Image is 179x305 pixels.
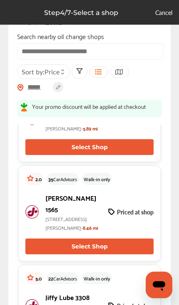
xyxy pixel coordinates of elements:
[53,274,77,283] span: CarAdvisors
[35,274,42,283] p: 5.0
[32,103,146,110] p: Your promo discount will be applied at checkout
[83,124,98,133] span: 5.89 mi
[48,175,53,183] span: 35
[25,239,154,254] button: Select Shop
[45,214,87,232] span: [STREET_ADDRESS][PERSON_NAME]-
[25,139,154,155] button: Select Shop
[84,274,110,283] p: Walk-in only
[45,192,102,214] p: [PERSON_NAME] 1565
[155,8,172,17] a: Cancel
[17,30,162,42] p: Search nearby oil change shops
[53,175,77,183] span: CarAdvisors
[108,208,115,216] img: price-tag-black.714e98b8.svg
[45,67,60,76] span: Price
[44,9,118,17] p: Step 4 / 7 - Select a shop
[35,175,42,183] p: 2.0
[22,67,60,76] span: Sort by :
[17,84,24,91] img: location_vector_orange.38f05af8.svg
[83,223,98,232] span: 8.46 mi
[84,175,110,183] p: Walk-in only
[48,274,53,283] span: 22
[25,205,39,219] img: logo-jiffylube.png
[117,208,154,216] p: Priced at shop
[146,272,172,298] iframe: Button to launch messaging window
[45,291,102,303] p: Jiffy Lube 3308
